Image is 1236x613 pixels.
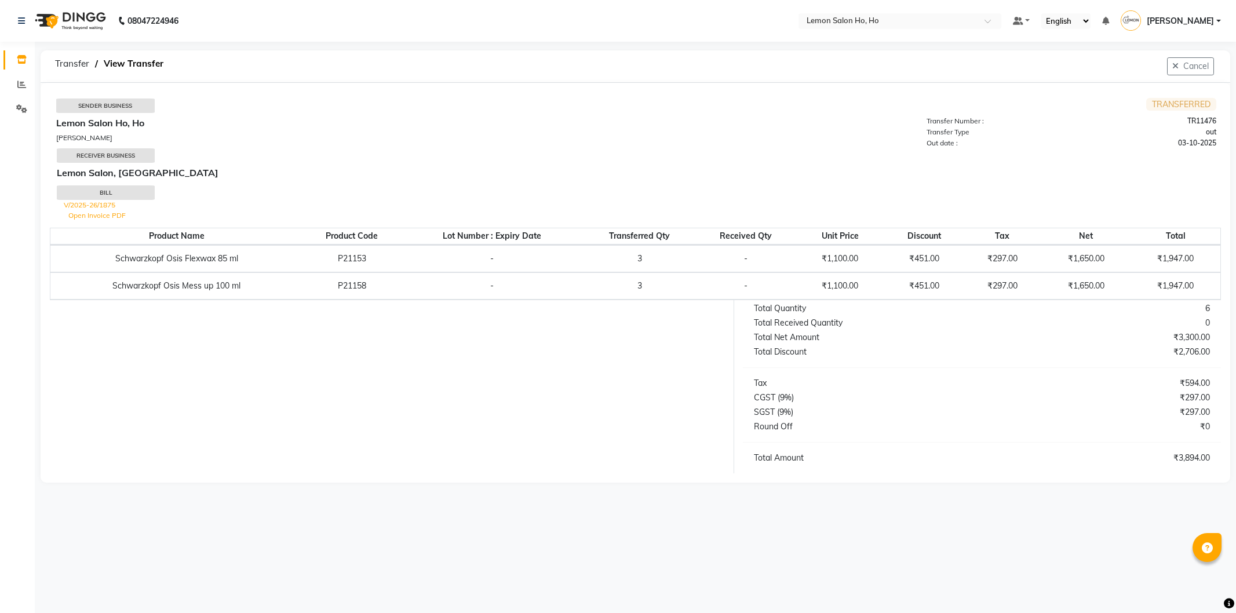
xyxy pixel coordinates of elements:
[963,228,1041,245] th: Tax
[1146,98,1216,111] span: TRANSFERRED
[745,302,982,315] div: Total Quantity
[697,245,795,272] td: -
[50,228,302,245] th: Product Name
[302,228,401,245] th: Product Code
[745,406,982,418] div: SGST (9%)
[982,377,1219,389] div: ₹594.00
[98,53,169,74] span: View Transfer
[1071,116,1223,126] div: TR11476
[745,421,982,433] div: Round Off
[885,272,963,300] td: ₹451.00
[582,245,697,272] td: 3
[920,138,1071,148] div: Out date :
[920,127,1071,137] div: Transfer Type
[64,200,115,209] a: V/2025-26/1875
[982,421,1219,433] div: ₹0
[1041,272,1131,300] td: ₹1,650.00
[963,272,1041,300] td: ₹297.00
[57,167,218,178] b: Lemon Salon, [GEOGRAPHIC_DATA]
[745,377,982,389] div: Tax
[745,452,982,464] div: Total Amount
[1131,272,1220,300] td: ₹1,947.00
[56,98,155,113] div: Sender Business
[57,148,155,163] div: Receiver Business
[796,245,885,272] td: ₹1,100.00
[1131,245,1220,272] td: ₹1,947.00
[1131,228,1220,245] th: Total
[745,392,982,404] div: CGST (9%)
[1187,567,1224,601] iframe: chat widget
[885,228,963,245] th: Discount
[796,228,885,245] th: Unit Price
[68,211,126,220] a: Open Invoice PDF
[982,331,1219,344] div: ₹3,300.00
[56,133,635,143] div: [PERSON_NAME]
[302,272,401,300] td: P21158
[57,185,155,200] div: Bill
[30,5,109,37] img: logo
[1041,228,1131,245] th: Net
[402,228,583,245] th: Lot Number : Expiry Date
[982,406,1219,418] div: ₹297.00
[982,346,1219,358] div: ₹2,706.00
[982,317,1219,329] div: 0
[56,117,144,129] b: Lemon Salon Ho, Ho
[49,53,95,74] span: Transfer
[302,245,401,272] td: P21153
[402,245,583,272] td: -
[796,272,885,300] td: ₹1,100.00
[1071,127,1223,137] div: out
[697,272,795,300] td: -
[50,272,302,300] td: Schwarzkopf Osis Mess up 100 ml
[963,245,1041,272] td: ₹297.00
[1167,57,1214,75] button: Cancel
[50,245,302,272] td: Schwarzkopf Osis Flexwax 85 ml
[920,116,1071,126] div: Transfer Number :
[1147,15,1214,27] span: [PERSON_NAME]
[1071,138,1223,148] div: 03-10-2025
[982,392,1219,404] div: ₹297.00
[745,346,982,358] div: Total Discount
[402,272,583,300] td: -
[982,302,1219,315] div: 6
[582,272,697,300] td: 3
[127,5,178,37] b: 08047224946
[1041,245,1131,272] td: ₹1,650.00
[697,228,795,245] th: Received Qty
[885,245,963,272] td: ₹451.00
[745,331,982,344] div: Total Net Amount
[1121,10,1141,31] img: Mohammed Faisal
[582,228,697,245] th: Transferred Qty
[745,317,982,329] div: Total Received Quantity
[982,452,1219,464] div: ₹3,894.00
